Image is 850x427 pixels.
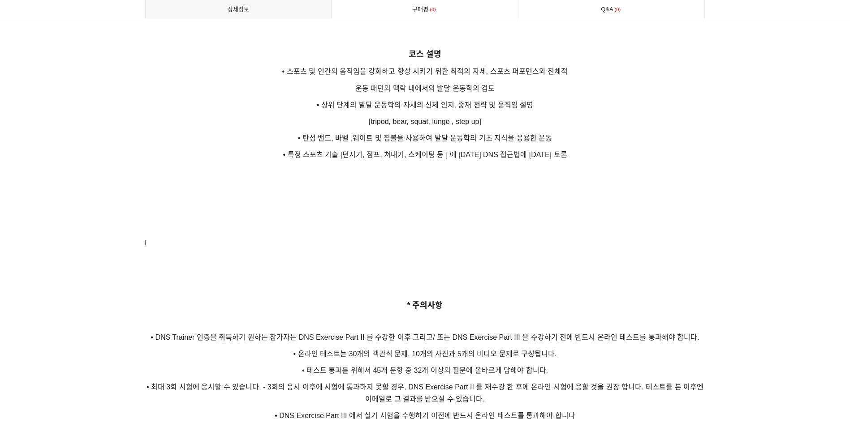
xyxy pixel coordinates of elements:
span: • DNS Trainer 인증을 취득하기 원하는 참가자는 DNS Exercise Part II 를 수강한 이후 그리고/ 또는 DNS Exercise Part III 을 수강하... [151,333,699,341]
span: [tripod, bear, squat, lunge , step up] [369,118,481,125]
span: • 최대 3회 시험에 응시할 수 있습니다. - 3회의 응시 이후에 시험에 통과하지 못할 경우, DNS Exercise Part II 를 재수강 한 후에 온라인 시험에 응할 것... [147,383,703,403]
span: * 주의사항 [407,301,443,310]
strong: 코스 설명 [409,50,441,59]
span: • 탄성 밴드, 바벨 ,웨이트 및 짐볼을 사용하여 발달 운동학의 기초 지식을 응용한 운동 [298,134,552,142]
span: • 스포츠 및 인간의 움직임을 강화하고 향상 시키기 위한 최적의 자세, 스포츠 퍼포먼스와 전체적 [282,68,568,75]
span: • 상위 단계의 발달 운동학의 자세의 신체 인지, 중재 전략 및 움직임 설명 [317,101,533,109]
span: • 테스트 통과를 위해서 45개 문항 중 32개 이상의 질문에 올바르게 답해야 합니다. [302,367,548,374]
span: 0 [428,5,437,14]
span: • DNS Exercise Part III 에서 실기 시험을 수행하기 이전에 반드시 온라인 테스트를 통과해야 합니다 [275,412,575,419]
span: 운동 패턴의 맥락 내에서의 발달 운동학의 검토 [355,85,495,92]
span: 0 [613,5,622,14]
span: • 온라인 테스트는 30개의 객관식 문제, 10개의 사진과 5개의 비디오 문제로 구성됩니다. [293,350,557,358]
span: • 특정 스포츠 기술 [던지기, 점프, 쳐내기, 스케이팅 등 ] 에 [DATE] DNS 접근법에 [DATE] 토론 [283,151,567,158]
p: [ [145,237,705,247]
